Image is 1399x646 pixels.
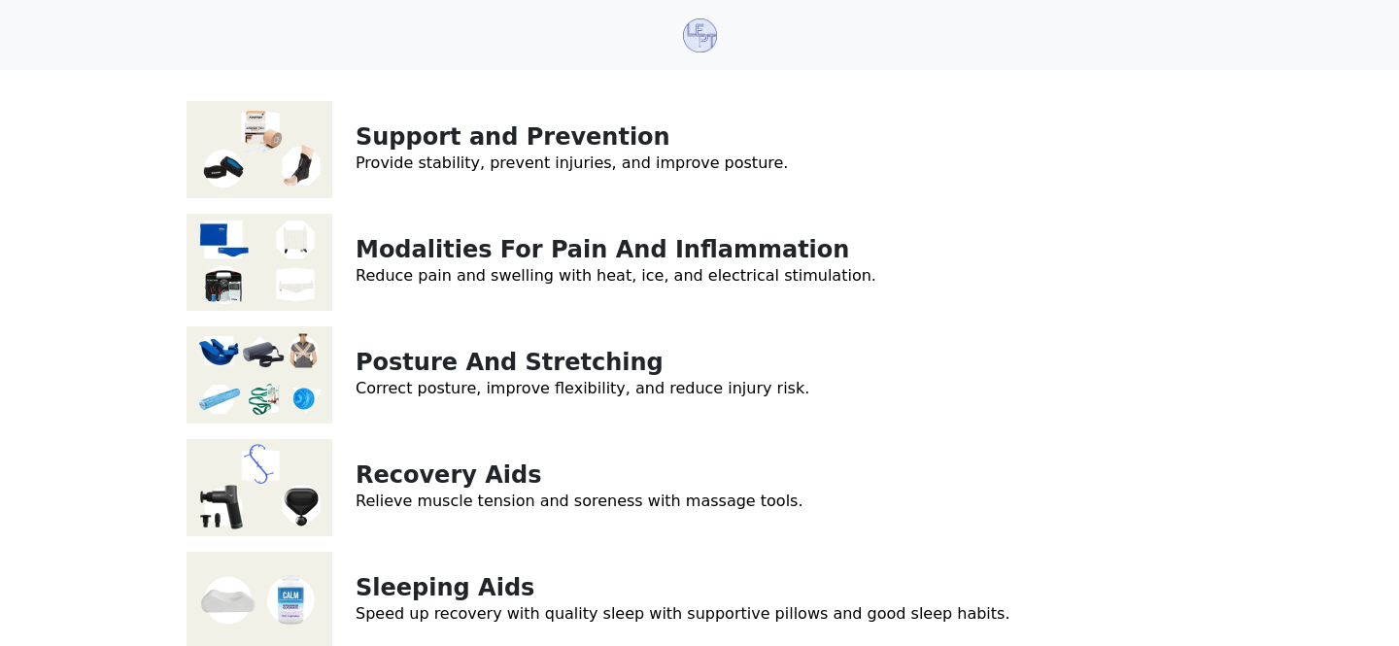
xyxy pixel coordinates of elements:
a: Modalities For Pain And Inflammation [356,236,849,263]
a: Sleeping Aids [356,574,534,601]
a: Recovery Aids [356,461,542,489]
img: Lands End Physical Therapy [683,18,717,52]
a: Support and Prevention [356,123,670,151]
img: Modalities For Pain And Inflammation [187,214,332,311]
img: Support and Prevention [187,101,332,198]
a: Relieve muscle tension and soreness with massage tools. [356,492,803,510]
img: Posture And Stretching [187,326,332,424]
a: Correct posture, improve flexibility, and reduce injury risk. [356,379,809,397]
img: Recovery Aids [187,439,332,536]
a: Provide stability, prevent injuries, and improve posture. [356,153,788,172]
a: Posture And Stretching [356,349,664,376]
a: Speed up recovery with quality sleep with supportive pillows and good sleep habits. [356,604,1010,623]
a: Reduce pain and swelling with heat, ice, and electrical stimulation. [356,266,876,285]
